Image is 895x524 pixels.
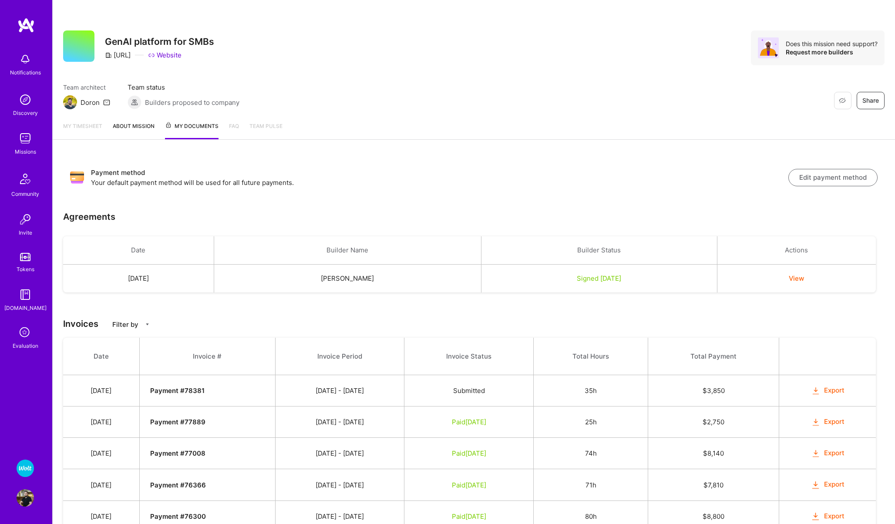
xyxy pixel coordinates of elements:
span: Paid [DATE] [452,418,486,426]
td: [DATE] [63,469,139,500]
div: Doron [81,98,100,107]
h3: Payment method [91,168,788,178]
img: Invite [17,211,34,228]
button: Export [811,511,845,521]
td: [DATE] - [DATE] [275,406,404,438]
th: Date [63,338,139,375]
td: $ 3,850 [648,375,779,406]
button: View [789,274,804,283]
button: Edit payment method [788,169,878,186]
th: Actions [717,236,875,265]
span: Paid [DATE] [452,481,486,489]
a: Team Pulse [249,121,283,139]
button: Export [811,480,845,490]
td: [DATE] - [DATE] [275,438,404,469]
td: [PERSON_NAME] [214,265,481,293]
strong: Payment # 78381 [150,386,205,395]
th: Builder Name [214,236,481,265]
h3: Invoices [63,319,885,329]
span: Paid [DATE] [452,512,486,521]
div: Community [11,189,39,198]
h3: GenAI platform for SMBs [105,36,214,47]
td: 25h [534,406,648,438]
img: Community [15,168,36,189]
button: Export [811,448,845,458]
strong: Payment # 76366 [150,481,206,489]
div: Notifications [10,68,41,77]
th: Total Hours [534,338,648,375]
button: Export [811,386,845,396]
img: discovery [17,91,34,108]
i: icon OrangeDownload [811,386,821,396]
td: [DATE] [63,406,139,438]
td: $ 2,750 [648,406,779,438]
span: Team Pulse [249,123,283,129]
div: Evaluation [13,341,38,350]
div: Tokens [17,265,34,274]
td: [DATE] [63,438,139,469]
img: User Avatar [17,489,34,507]
span: Team architect [63,83,110,92]
a: User Avatar [14,489,36,507]
img: tokens [20,253,30,261]
a: My timesheet [63,121,102,139]
th: Total Payment [648,338,779,375]
i: icon EyeClosed [839,97,846,104]
a: My Documents [165,121,219,139]
a: Website [148,50,182,60]
div: Signed [DATE] [492,274,707,283]
img: Wolt - Fintech: Payments Expansion Team [17,460,34,477]
img: Payment method [70,171,84,185]
th: Invoice # [139,338,275,375]
th: Invoice Status [404,338,534,375]
i: icon CaretDown [145,322,150,327]
div: [DOMAIN_NAME] [4,303,47,312]
a: FAQ [229,121,239,139]
th: Builder Status [481,236,717,265]
img: Avatar [758,37,779,58]
a: About Mission [113,121,155,139]
i: icon OrangeDownload [811,480,821,490]
div: Does this mission need support? [786,40,878,48]
th: Invoice Period [275,338,404,375]
span: Builders proposed to company [145,98,239,107]
img: bell [17,50,34,68]
img: logo [17,17,35,33]
button: Export [811,417,845,427]
p: Filter by [112,320,138,329]
img: Team Architect [63,95,77,109]
h3: Agreements [63,212,115,222]
i: icon SelectionTeam [17,325,34,341]
td: [DATE] [63,265,214,293]
i: icon Mail [103,99,110,106]
div: Request more builders [786,48,878,56]
strong: Payment # 77889 [150,418,205,426]
div: Missions [15,147,36,156]
i: icon OrangeDownload [811,449,821,459]
button: Share [857,92,885,109]
span: Paid [DATE] [452,449,486,457]
td: 71h [534,469,648,500]
td: [DATE] - [DATE] [275,469,404,500]
strong: Payment # 76300 [150,512,206,521]
span: Submitted [453,386,485,395]
a: Wolt - Fintech: Payments Expansion Team [14,460,36,477]
i: icon OrangeDownload [811,511,821,521]
img: guide book [17,286,34,303]
div: Invite [19,228,32,237]
td: 35h [534,375,648,406]
td: $ 7,810 [648,469,779,500]
td: [DATE] - [DATE] [275,375,404,406]
div: Discovery [13,108,38,118]
span: Team status [128,83,239,92]
p: Your default payment method will be used for all future payments. [91,178,788,187]
i: icon CompanyGray [105,52,112,59]
i: icon OrangeDownload [811,417,821,427]
strong: Payment # 77008 [150,449,205,457]
div: [URL] [105,50,131,60]
span: Share [862,96,879,105]
th: Date [63,236,214,265]
img: teamwork [17,130,34,147]
td: [DATE] [63,375,139,406]
span: My Documents [165,121,219,131]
